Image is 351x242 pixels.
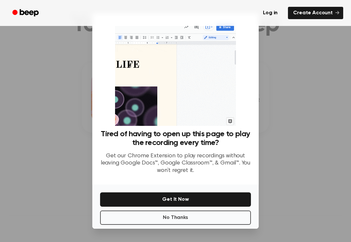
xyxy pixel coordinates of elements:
img: Beep extension in action [115,21,236,126]
a: Log in [256,6,284,20]
h3: Tired of having to open up this page to play the recording every time? [100,130,251,147]
button: Get It Now [100,192,251,207]
a: Beep [8,7,45,19]
a: Create Account [288,7,343,19]
p: Get our Chrome Extension to play recordings without leaving Google Docs™, Google Classroom™, & Gm... [100,152,251,175]
button: No Thanks [100,211,251,225]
